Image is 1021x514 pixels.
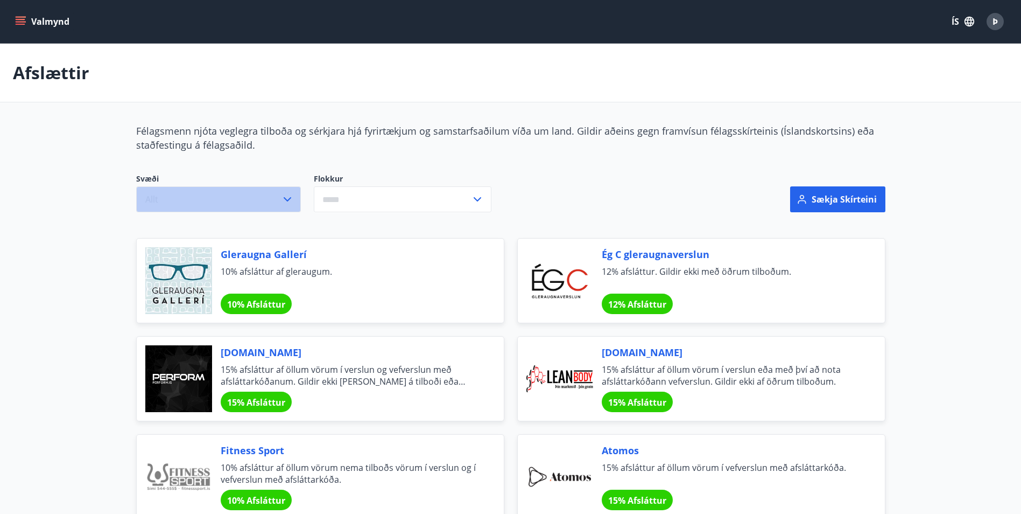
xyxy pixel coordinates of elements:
[221,345,478,359] span: [DOMAIN_NAME]
[136,186,301,212] button: Allt
[982,9,1008,34] button: Þ
[145,193,158,205] span: Allt
[221,462,478,485] span: 10% afsláttur af öllum vörum nema tilboðs vörum í verslun og í vefverslun með afsláttarkóða.
[13,12,74,31] button: menu
[136,173,301,186] span: Svæði
[136,124,874,151] span: Félagsmenn njóta veglegra tilboða og sérkjara hjá fyrirtækjum og samstarfsaðilum víða um land. Gi...
[602,266,859,289] span: 12% afsláttur. Gildir ekki með öðrum tilboðum.
[13,61,89,85] p: Afslættir
[608,495,666,506] span: 15% Afsláttur
[602,247,859,261] span: Ég C gleraugnaverslun
[314,173,491,184] label: Flokkur
[608,397,666,408] span: 15% Afsláttur
[946,12,980,31] button: ÍS
[221,443,478,457] span: Fitness Sport
[227,495,285,506] span: 10% Afsláttur
[221,247,478,261] span: Gleraugna Gallerí
[602,462,859,485] span: 15% afsláttur af öllum vörum í vefverslun með afsláttarkóða.
[602,443,859,457] span: Atomos
[227,397,285,408] span: 15% Afsláttur
[602,345,859,359] span: [DOMAIN_NAME]
[227,298,285,310] span: 10% Afsláttur
[992,16,998,27] span: Þ
[602,364,859,387] span: 15% afsláttur af öllum vörum í verslun eða með því að nota afsláttarkóðann vefverslun. Gildir ekk...
[221,364,478,387] span: 15% afsláttur af öllum vörum í verslun og vefverslun með afsláttarkóðanum. Gildir ekki [PERSON_NA...
[221,266,478,289] span: 10% afsláttur af gleraugum.
[790,186,885,212] button: Sækja skírteini
[608,298,666,310] span: 12% Afsláttur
